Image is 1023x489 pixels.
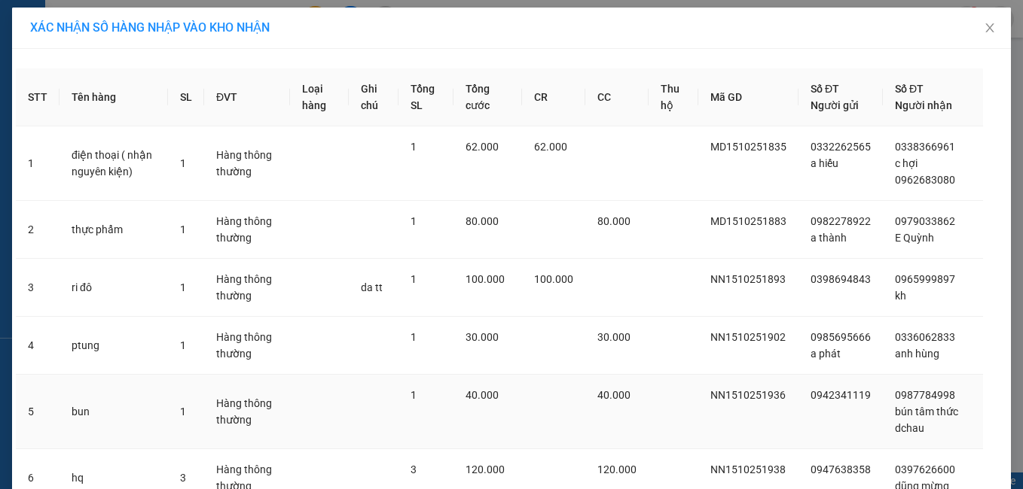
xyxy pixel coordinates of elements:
span: 0982278922 [811,215,871,227]
span: 1 [411,141,417,153]
span: Số ĐT [811,83,839,95]
td: ri đô [60,259,168,317]
span: anh hùng [895,348,939,360]
span: 62.000 [466,141,499,153]
td: bun [60,375,168,449]
span: 1 [411,389,417,401]
th: Thu hộ [649,68,698,126]
span: Người nhận [895,99,952,111]
td: 5 [16,375,60,449]
td: Hàng thông thường [204,201,290,259]
span: a thành [811,232,847,244]
td: Hàng thông thường [204,317,290,375]
span: a hiếu [811,157,838,169]
span: kh [895,290,906,302]
span: 3 [411,463,417,475]
span: MD1510251835 [710,141,786,153]
td: 1 [16,126,60,201]
span: 62.000 [534,141,567,153]
span: 100.000 [534,273,573,285]
span: 1 [180,405,186,418]
th: Tổng SL [399,68,453,126]
span: 80.000 [597,215,631,227]
td: Hàng thông thường [204,259,290,317]
span: 0965999897 [895,273,955,285]
span: 0397626600 [895,463,955,475]
span: 3 [180,472,186,484]
th: Loại hàng [290,68,349,126]
span: 100.000 [466,273,505,285]
span: 0336062833 [895,331,955,343]
td: điện thoại ( nhận nguyên kiện) [60,126,168,201]
span: E Quỳnh [895,232,934,244]
span: 1 [411,215,417,227]
span: 120.000 [597,463,637,475]
span: Số ĐT [895,83,924,95]
td: thực phẩm [60,201,168,259]
td: Hàng thông thường [204,126,290,201]
img: logo [8,81,19,156]
span: NN1510251936 [710,389,786,401]
span: bún tâm thức dchau [895,405,958,434]
strong: CHUYỂN PHÁT NHANH AN PHÚ QUÝ [23,12,131,61]
th: Mã GD [698,68,799,126]
span: [GEOGRAPHIC_DATA], [GEOGRAPHIC_DATA] ↔ [GEOGRAPHIC_DATA] [21,64,133,115]
span: 0942341119 [811,389,871,401]
td: 4 [16,317,60,375]
span: NN1510251938 [710,463,786,475]
td: Hàng thông thường [204,375,290,449]
span: 40.000 [597,389,631,401]
span: 1 [180,157,186,169]
button: Close [969,8,1011,50]
span: 0979033862 [895,215,955,227]
span: 120.000 [466,463,505,475]
th: STT [16,68,60,126]
th: Ghi chú [349,68,399,126]
span: 1 [180,223,186,235]
th: Tên hàng [60,68,168,126]
td: 2 [16,201,60,259]
span: 1 [411,331,417,343]
span: 0987784998 [895,389,955,401]
span: 1 [180,339,186,351]
th: CR [522,68,585,126]
span: 30.000 [597,331,631,343]
span: 40.000 [466,389,499,401]
th: ĐVT [204,68,290,126]
span: XÁC NHẬN SỐ HÀNG NHẬP VÀO KHO NHẬN [30,20,270,35]
span: da tt [361,281,383,293]
span: MD1510251883 [710,215,786,227]
span: 1 [411,273,417,285]
span: NN1510251902 [710,331,786,343]
span: 0985695666 [811,331,871,343]
span: close [984,22,996,34]
th: CC [585,68,649,126]
span: a phát [811,348,841,360]
span: 0398694843 [811,273,871,285]
span: 0338366961 [895,141,955,153]
span: 0332262565 [811,141,871,153]
th: Tổng cước [453,68,522,126]
span: c hợi 0962683080 [895,157,955,186]
td: 3 [16,259,60,317]
span: 80.000 [466,215,499,227]
span: 30.000 [466,331,499,343]
th: SL [168,68,204,126]
span: Người gửi [811,99,859,111]
span: 1 [180,281,186,293]
td: ptung [60,317,168,375]
span: 0947638358 [811,463,871,475]
span: NN1510251893 [710,273,786,285]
